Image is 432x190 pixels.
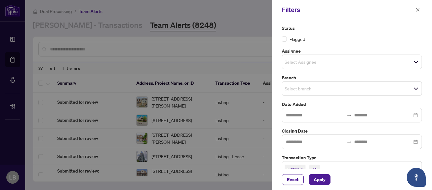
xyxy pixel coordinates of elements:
[347,113,352,118] span: to
[414,167,418,171] span: close
[285,165,305,174] span: Listing
[282,74,422,81] label: Branch
[282,174,304,185] button: Reset
[287,166,299,172] span: Listing
[347,113,352,118] span: swap-right
[416,8,420,12] span: close
[282,25,422,32] label: Status
[407,168,426,187] button: Open asap
[347,139,352,144] span: to
[347,139,352,144] span: swap-right
[289,36,305,43] span: Flagged
[282,5,414,15] div: Filters
[282,101,422,108] label: Date Added
[282,154,422,161] label: Transaction Type
[309,174,330,185] button: Apply
[301,167,304,171] span: close
[282,48,422,55] label: Assignee
[287,174,299,185] span: Reset
[312,166,317,172] div: +1
[282,128,422,134] label: Closing Date
[314,174,325,185] span: Apply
